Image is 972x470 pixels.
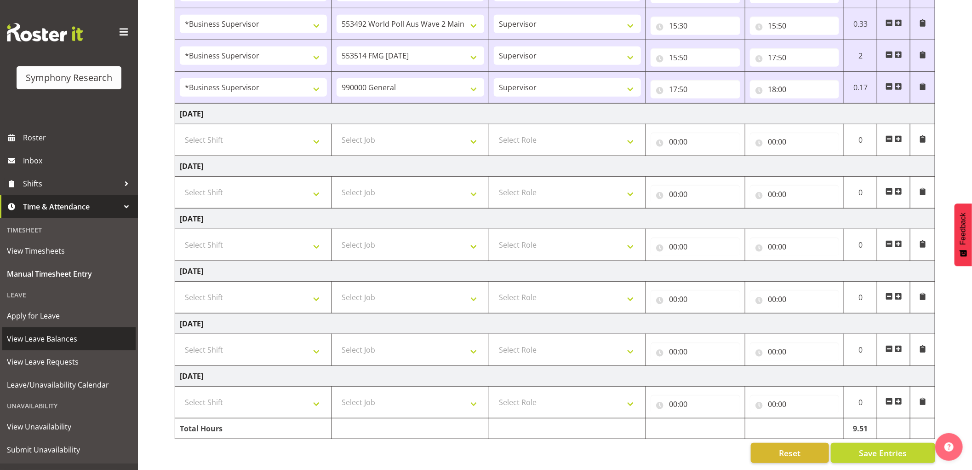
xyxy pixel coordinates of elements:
[651,17,740,35] input: Click to select...
[175,313,935,334] td: [DATE]
[7,355,131,369] span: View Leave Requests
[2,350,136,373] a: View Leave Requests
[2,396,136,415] div: Unavailability
[651,185,740,203] input: Click to select...
[750,80,840,99] input: Click to select...
[750,185,840,203] input: Click to select...
[750,342,840,361] input: Click to select...
[651,342,740,361] input: Click to select...
[844,282,877,313] td: 0
[23,154,133,168] span: Inbox
[2,415,136,438] a: View Unavailability
[175,209,935,229] td: [DATE]
[175,418,332,439] td: Total Hours
[750,238,840,256] input: Click to select...
[7,244,131,258] span: View Timesheets
[751,443,829,463] button: Reset
[651,80,740,99] input: Click to select...
[7,443,131,457] span: Submit Unavailability
[2,327,136,350] a: View Leave Balances
[651,290,740,308] input: Click to select...
[2,239,136,262] a: View Timesheets
[651,133,740,151] input: Click to select...
[844,8,877,40] td: 0.33
[955,203,972,266] button: Feedback - Show survey
[859,447,907,459] span: Save Entries
[844,229,877,261] td: 0
[844,177,877,209] td: 0
[651,48,740,67] input: Click to select...
[844,72,877,104] td: 0.17
[2,220,136,239] div: Timesheet
[7,332,131,346] span: View Leave Balances
[844,387,877,418] td: 0
[2,262,136,285] a: Manual Timesheet Entry
[750,395,840,413] input: Click to select...
[2,304,136,327] a: Apply for Leave
[944,442,954,452] img: help-xxl-2.png
[844,124,877,156] td: 0
[831,443,935,463] button: Save Entries
[651,395,740,413] input: Click to select...
[2,438,136,461] a: Submit Unavailability
[175,104,935,124] td: [DATE]
[7,23,83,41] img: Rosterit website logo
[26,71,112,85] div: Symphony Research
[2,373,136,396] a: Leave/Unavailability Calendar
[651,238,740,256] input: Click to select...
[779,447,800,459] span: Reset
[7,378,131,392] span: Leave/Unavailability Calendar
[844,418,877,439] td: 9.51
[7,420,131,434] span: View Unavailability
[959,213,967,245] span: Feedback
[7,267,131,281] span: Manual Timesheet Entry
[844,40,877,72] td: 2
[2,285,136,304] div: Leave
[23,200,120,214] span: Time & Attendance
[7,309,131,323] span: Apply for Leave
[844,334,877,366] td: 0
[750,48,840,67] input: Click to select...
[750,133,840,151] input: Click to select...
[750,17,840,35] input: Click to select...
[750,290,840,308] input: Click to select...
[23,177,120,191] span: Shifts
[23,131,133,145] span: Roster
[175,366,935,387] td: [DATE]
[175,261,935,282] td: [DATE]
[175,156,935,177] td: [DATE]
